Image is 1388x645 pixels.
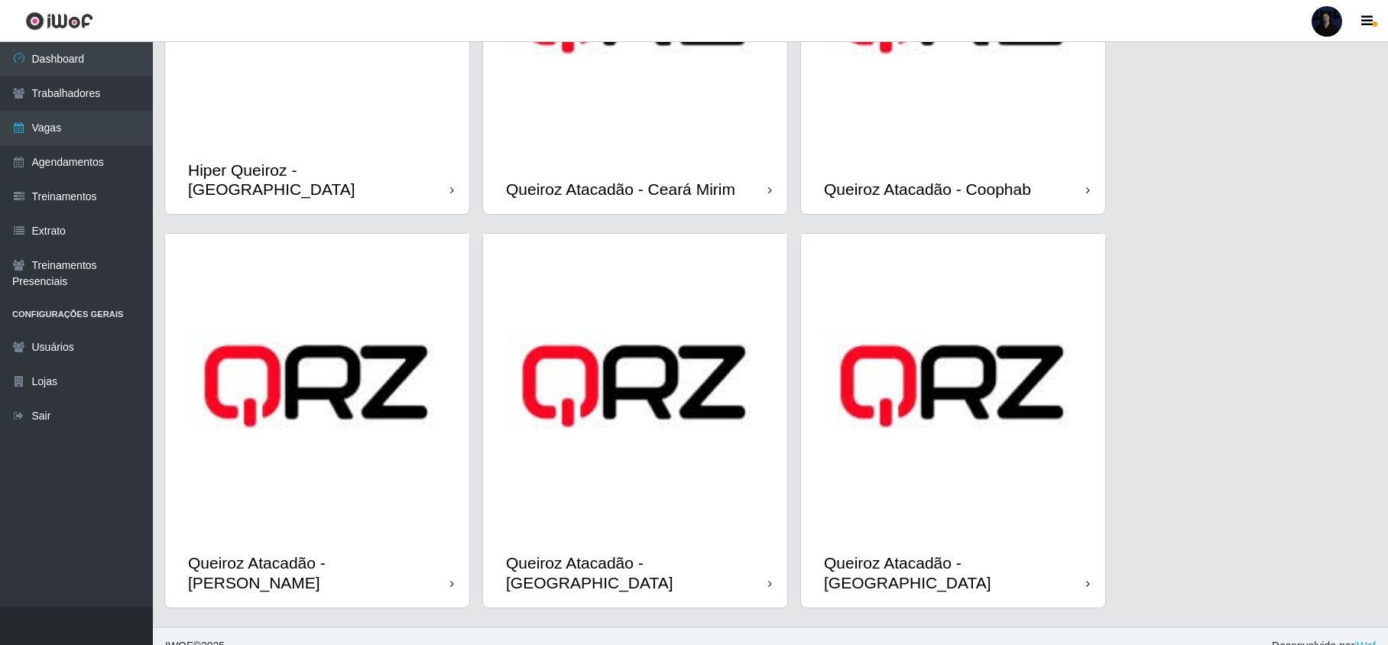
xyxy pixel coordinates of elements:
div: Queiroz Atacadão - Coophab [824,180,1031,199]
div: Queiroz Atacadão - [GEOGRAPHIC_DATA] [506,553,768,592]
a: Queiroz Atacadão - [GEOGRAPHIC_DATA] [801,234,1105,607]
a: Queiroz Atacadão - [GEOGRAPHIC_DATA] [483,234,787,607]
img: cardImg [483,234,787,538]
div: Queiroz Atacadão - Ceará Mirim [506,180,735,199]
div: Hiper Queiroz - [GEOGRAPHIC_DATA] [188,160,450,199]
div: Queiroz Atacadão - [PERSON_NAME] [188,553,450,592]
img: CoreUI Logo [25,11,93,31]
div: Queiroz Atacadão - [GEOGRAPHIC_DATA] [824,553,1086,592]
a: Queiroz Atacadão - [PERSON_NAME] [165,234,469,607]
img: cardImg [165,234,469,538]
img: cardImg [801,234,1105,538]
